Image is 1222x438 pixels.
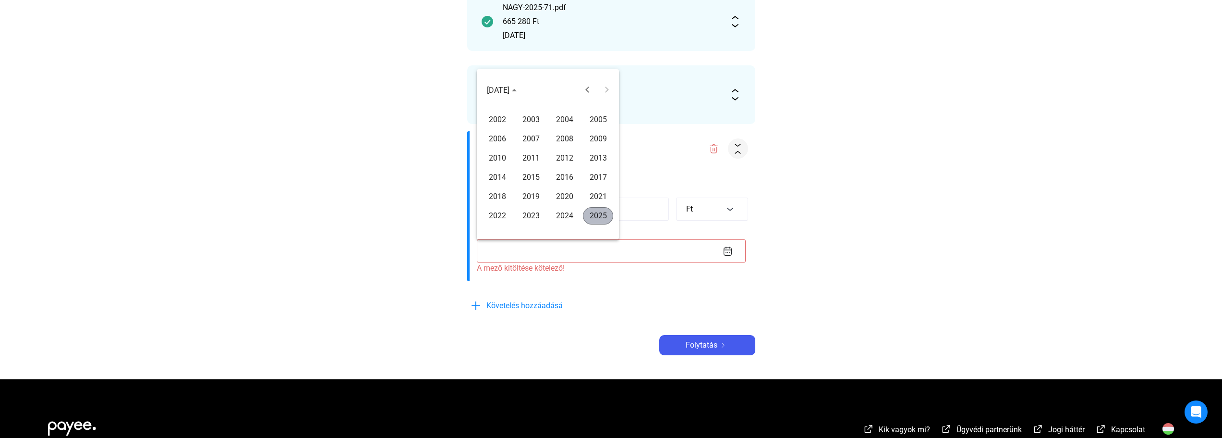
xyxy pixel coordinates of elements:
[581,110,615,129] button: 2005
[1185,400,1208,424] div: Intercom Messenger megnyitása
[489,115,506,124] font: 2002
[487,86,509,95] font: [DATE]
[581,129,615,149] button: 2009
[481,149,514,168] button: 2010
[556,134,573,143] font: 2008
[479,80,524,99] button: Choose date
[489,173,506,182] font: 2014
[590,173,607,182] font: 2017
[581,149,615,168] button: 2013
[556,153,573,163] font: 2012
[548,187,581,206] button: 2020
[481,187,514,206] button: 2018
[481,110,514,129] button: 2002
[597,80,616,99] button: Next 24 years
[481,168,514,187] button: 2014
[548,168,581,187] button: 2016
[556,173,573,182] font: 2016
[556,211,573,220] font: 2024
[578,80,597,99] button: Previous 24 years
[548,129,581,149] button: 2008
[514,206,548,225] button: 2023
[590,134,607,143] font: 2009
[581,206,615,225] button: 2025
[590,115,607,124] font: 2005
[590,192,607,201] font: 2021
[514,149,548,168] button: 2011
[514,110,548,129] button: 2003
[590,153,607,163] font: 2013
[556,192,573,201] font: 2020
[548,149,581,168] button: 2012
[489,211,506,220] font: 2022
[590,211,607,220] font: 2025
[522,153,540,163] font: 2011
[481,129,514,149] button: 2006
[481,206,514,225] button: 2022
[489,134,506,143] font: 2006
[556,115,573,124] font: 2004
[522,134,540,143] font: 2007
[522,211,540,220] font: 2023
[548,206,581,225] button: 2024
[514,187,548,206] button: 2019
[514,168,548,187] button: 2015
[489,192,506,201] font: 2018
[548,110,581,129] button: 2004
[522,192,540,201] font: 2019
[514,129,548,149] button: 2007
[581,168,615,187] button: 2017
[489,153,506,163] font: 2010
[581,187,615,206] button: 2021
[522,173,540,182] font: 2015
[522,115,540,124] font: 2003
